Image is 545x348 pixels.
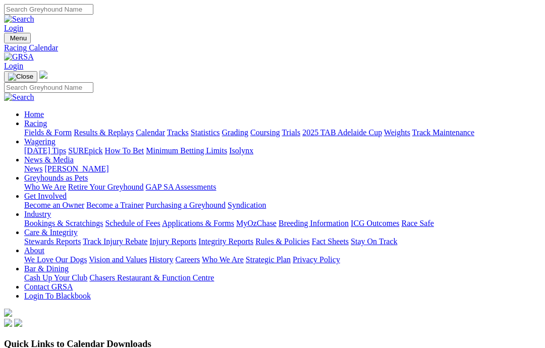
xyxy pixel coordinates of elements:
[24,128,72,137] a: Fields & Form
[24,119,47,128] a: Racing
[24,210,51,218] a: Industry
[146,146,227,155] a: Minimum Betting Limits
[24,255,541,264] div: About
[24,164,42,173] a: News
[83,237,147,246] a: Track Injury Rebate
[24,246,44,255] a: About
[4,15,34,24] img: Search
[24,219,541,228] div: Industry
[105,146,144,155] a: How To Bet
[24,228,78,237] a: Care & Integrity
[255,237,310,246] a: Rules & Policies
[146,201,226,209] a: Purchasing a Greyhound
[24,183,541,192] div: Greyhounds as Pets
[24,155,74,164] a: News & Media
[24,183,66,191] a: Who We Are
[198,237,253,246] a: Integrity Reports
[4,33,31,43] button: Toggle navigation
[10,34,27,42] span: Menu
[229,146,253,155] a: Isolynx
[146,183,216,191] a: GAP SA Assessments
[24,201,541,210] div: Get Involved
[282,128,300,137] a: Trials
[222,128,248,137] a: Grading
[68,146,102,155] a: SUREpick
[86,201,144,209] a: Become a Trainer
[136,128,165,137] a: Calendar
[24,292,91,300] a: Login To Blackbook
[228,201,266,209] a: Syndication
[175,255,200,264] a: Careers
[24,192,67,200] a: Get Involved
[4,52,34,62] img: GRSA
[4,4,93,15] input: Search
[14,319,22,327] img: twitter.svg
[24,264,69,273] a: Bar & Dining
[293,255,340,264] a: Privacy Policy
[302,128,382,137] a: 2025 TAB Adelaide Cup
[191,128,220,137] a: Statistics
[24,219,103,227] a: Bookings & Scratchings
[24,128,541,137] div: Racing
[4,62,23,70] a: Login
[24,273,87,282] a: Cash Up Your Club
[384,128,410,137] a: Weights
[236,219,277,227] a: MyOzChase
[68,183,144,191] a: Retire Your Greyhound
[24,273,541,282] div: Bar & Dining
[44,164,108,173] a: [PERSON_NAME]
[4,71,37,82] button: Toggle navigation
[24,282,73,291] a: Contact GRSA
[8,73,33,81] img: Close
[89,255,147,264] a: Vision and Values
[162,219,234,227] a: Applications & Forms
[24,201,84,209] a: Become an Owner
[24,146,66,155] a: [DATE] Tips
[4,319,12,327] img: facebook.svg
[149,237,196,246] a: Injury Reports
[39,71,47,79] img: logo-grsa-white.png
[351,237,397,246] a: Stay On Track
[250,128,280,137] a: Coursing
[24,146,541,155] div: Wagering
[4,24,23,32] a: Login
[401,219,433,227] a: Race Safe
[4,82,93,93] input: Search
[105,219,160,227] a: Schedule of Fees
[24,237,541,246] div: Care & Integrity
[4,93,34,102] img: Search
[89,273,214,282] a: Chasers Restaurant & Function Centre
[24,137,56,146] a: Wagering
[24,255,87,264] a: We Love Our Dogs
[312,237,349,246] a: Fact Sheets
[24,110,44,119] a: Home
[4,309,12,317] img: logo-grsa-white.png
[74,128,134,137] a: Results & Replays
[202,255,244,264] a: Who We Are
[4,43,541,52] a: Racing Calendar
[24,173,88,182] a: Greyhounds as Pets
[279,219,349,227] a: Breeding Information
[167,128,189,137] a: Tracks
[351,219,399,227] a: ICG Outcomes
[24,164,541,173] div: News & Media
[24,237,81,246] a: Stewards Reports
[149,255,173,264] a: History
[246,255,291,264] a: Strategic Plan
[412,128,474,137] a: Track Maintenance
